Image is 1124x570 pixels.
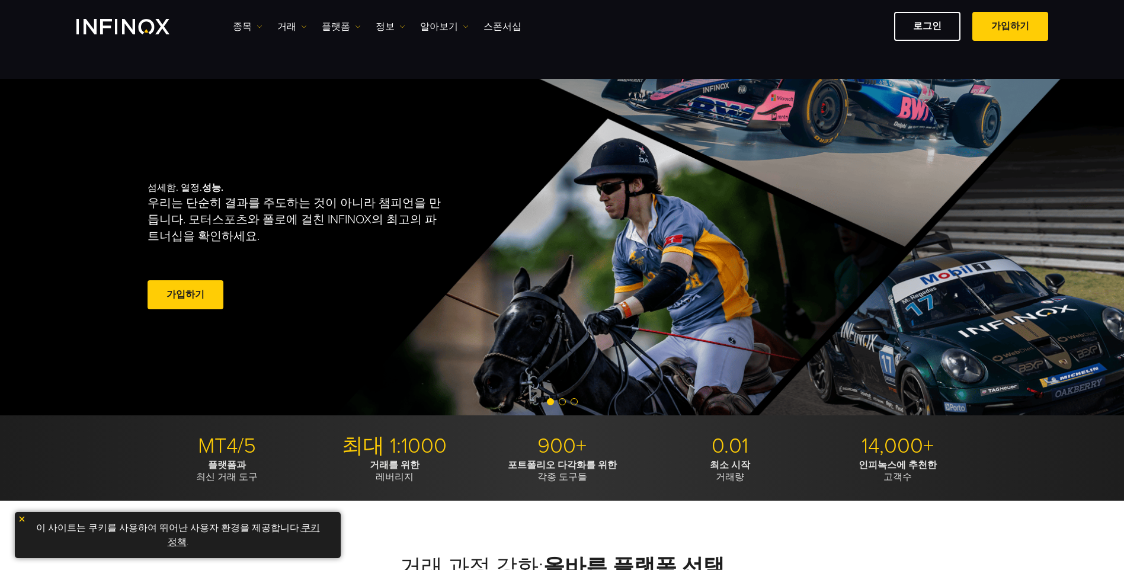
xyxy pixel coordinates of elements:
[818,459,977,483] p: 고객수
[208,459,246,471] strong: 플랫폼과
[710,459,750,471] strong: 최소 시작
[483,20,521,34] a: 스폰서십
[148,459,306,483] p: 최신 거래 도구
[859,459,937,471] strong: 인피녹스에 추천한
[202,182,223,194] strong: 성능.
[315,459,474,483] p: 레버리지
[277,20,307,34] a: 거래
[818,433,977,459] p: 14,000+
[559,398,566,405] span: Go to slide 2
[148,163,521,331] div: 섬세함. 열정.
[148,280,223,309] a: 가입하기
[571,398,578,405] span: Go to slide 3
[148,195,446,245] p: 우리는 단순히 결과를 주도하는 것이 아니라 챔피언을 만듭니다. 모터스포츠와 폴로에 걸친 INFINOX의 최고의 파트너십을 확인하세요.
[76,19,197,34] a: INFINOX Logo
[18,515,26,523] img: yellow close icon
[233,20,262,34] a: 종목
[21,518,335,552] p: 이 사이트는 쿠키를 사용하여 뛰어난 사용자 환경을 제공합니다. .
[370,459,420,471] strong: 거래를 위한
[322,20,361,34] a: 플랫폼
[483,459,642,483] p: 각종 도구들
[651,433,809,459] p: 0.01
[148,433,306,459] p: MT4/5
[651,459,809,483] p: 거래량
[376,20,405,34] a: 정보
[894,12,960,41] a: 로그인
[315,433,474,459] p: 최대 1:1000
[508,459,617,471] strong: 포트폴리오 다각화를 위한
[972,12,1048,41] a: 가입하기
[420,20,469,34] a: 알아보기
[483,433,642,459] p: 900+
[547,398,554,405] span: Go to slide 1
